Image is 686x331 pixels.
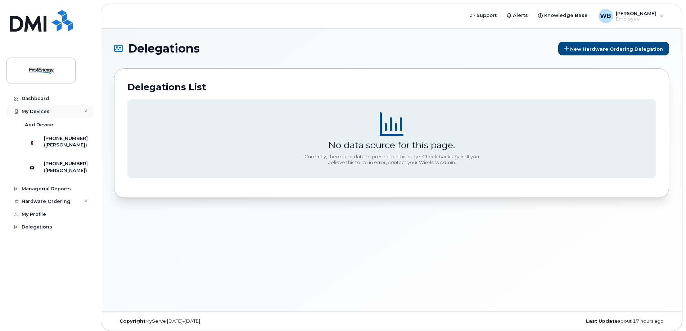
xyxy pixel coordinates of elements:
[302,154,482,165] div: Currently, there is no data to present on this page. Check back again. If you believe this to be ...
[328,140,455,150] div: No data source for this page.
[119,318,145,324] strong: Copyright
[570,46,663,51] span: New Hardware Ordering Delegation
[484,318,669,324] div: about 17 hours ago
[655,300,681,326] iframe: Messenger Launcher
[558,42,669,55] a: New Hardware Ordering Delegation
[128,43,200,54] span: Delegations
[127,82,656,92] h2: Delegations List
[586,318,618,324] strong: Last Update
[114,318,299,324] div: MyServe [DATE]–[DATE]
